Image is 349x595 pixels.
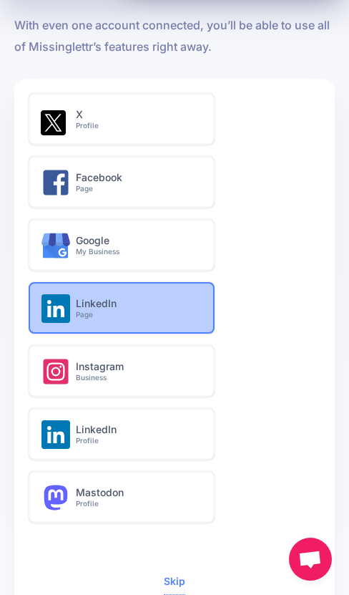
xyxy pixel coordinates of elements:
a: FacebookPage [29,156,320,208]
a: InstagramBusiness [29,345,320,397]
h6: Facebook [76,172,199,193]
small: Page [76,310,199,319]
h6: Google [76,235,199,256]
a: LinkedInProfile [29,408,320,460]
h6: Instagram [76,361,199,382]
p: With even one account connected, you’ll be able to use all of Missinglettr’s features right away. [14,14,335,57]
a: GoogleMy Business [29,219,320,271]
h6: LinkedIn [76,424,199,445]
img: twitter-square.png [41,110,66,135]
a: MastodonProfile [29,471,320,523]
small: Page [76,184,199,193]
small: Profile [76,436,199,445]
a: XProfile [29,93,320,145]
a: Skip [164,575,185,587]
h6: X [76,109,199,130]
h6: Mastodon [76,487,199,508]
a: Open chat [289,538,332,581]
small: Business [76,373,199,382]
a: LinkedInPage [29,282,320,334]
small: Profile [76,121,199,130]
h6: LinkedIn [76,298,199,319]
img: google-business.svg [41,231,70,260]
small: My Business [76,247,199,256]
small: Profile [76,499,199,508]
